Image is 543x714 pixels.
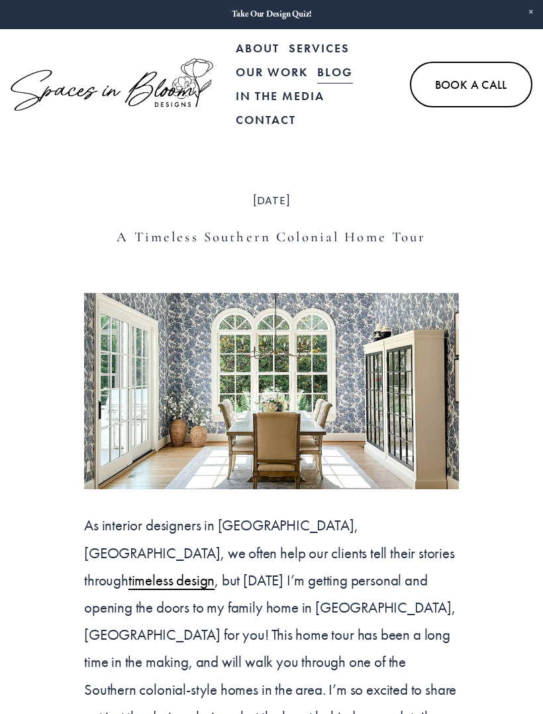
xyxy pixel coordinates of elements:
[11,58,213,111] img: Spaces in Bloom Designs
[410,62,532,107] a: Book A Call
[236,85,324,109] a: In the Media
[236,108,296,132] a: Contact
[236,37,279,61] a: About
[289,37,350,61] a: folder dropdown
[128,571,215,590] a: timeless design
[236,61,308,85] a: Our Work
[289,38,350,59] span: Services
[253,193,290,208] span: [DATE]
[84,227,459,247] h1: A Timeless Southern Colonial Home Tour
[317,61,353,85] a: Blog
